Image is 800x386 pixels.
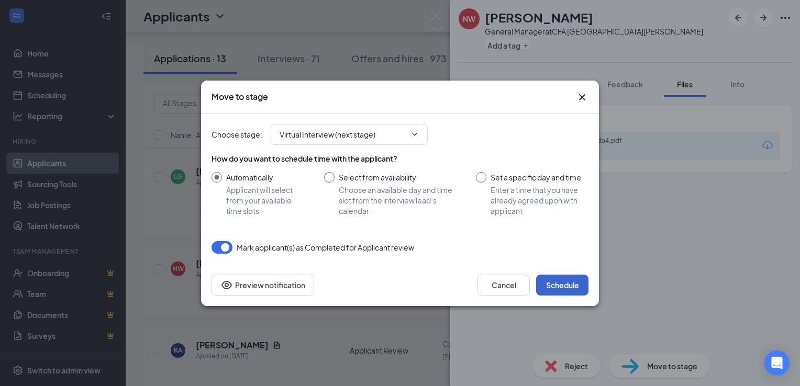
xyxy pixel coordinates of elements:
[212,275,314,296] button: Preview notificationEye
[477,275,530,296] button: Cancel
[212,91,268,103] h3: Move to stage
[237,241,414,254] span: Mark applicant(s) as Completed for Applicant review
[536,275,588,296] button: Schedule
[212,129,262,140] span: Choose stage :
[212,153,588,164] div: How do you want to schedule time with the applicant?
[764,350,790,376] div: Open Intercom Messenger
[576,91,588,104] button: Close
[576,91,588,104] svg: Cross
[410,130,419,139] svg: ChevronDown
[220,279,233,291] svg: Eye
